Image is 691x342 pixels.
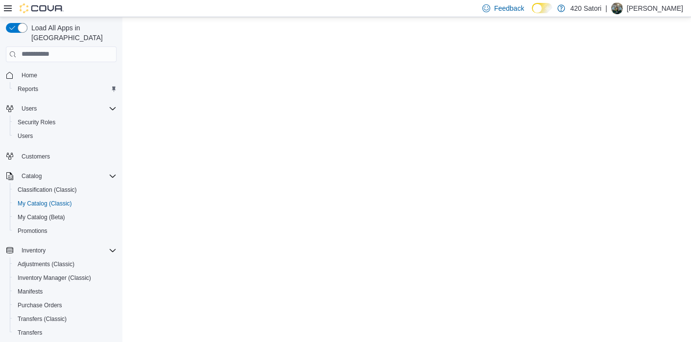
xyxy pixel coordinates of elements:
button: Manifests [10,285,120,298]
button: Inventory Manager (Classic) [10,271,120,285]
p: 420 Satori [570,2,601,14]
span: Users [18,132,33,140]
span: Home [18,69,117,81]
span: Inventory Manager (Classic) [18,274,91,282]
a: Security Roles [14,116,59,128]
a: Adjustments (Classic) [14,258,78,270]
button: My Catalog (Classic) [10,197,120,210]
button: Transfers (Classic) [10,312,120,326]
a: Purchase Orders [14,299,66,311]
span: Purchase Orders [14,299,117,311]
a: Users [14,130,37,142]
a: Home [18,69,41,81]
p: [PERSON_NAME] [627,2,683,14]
span: Transfers [14,327,117,339]
button: Users [2,102,120,115]
span: Users [14,130,117,142]
a: Inventory Manager (Classic) [14,272,95,284]
span: Feedback [494,3,524,13]
span: Purchase Orders [18,301,62,309]
span: Security Roles [18,118,55,126]
a: Classification (Classic) [14,184,81,196]
span: My Catalog (Beta) [14,211,117,223]
span: Users [18,103,117,114]
span: Customers [18,150,117,162]
button: Inventory [2,244,120,257]
span: Reports [14,83,117,95]
button: Users [10,129,120,143]
span: Inventory [22,247,46,254]
button: Users [18,103,41,114]
span: Home [22,71,37,79]
div: Eloisa Lorenz [611,2,623,14]
input: Dark Mode [532,3,552,13]
a: Reports [14,83,42,95]
span: Adjustments (Classic) [18,260,74,268]
span: Transfers (Classic) [18,315,67,323]
button: Transfers [10,326,120,340]
span: Inventory Manager (Classic) [14,272,117,284]
span: My Catalog (Classic) [14,198,117,209]
a: Transfers (Classic) [14,313,71,325]
span: Classification (Classic) [14,184,117,196]
button: Promotions [10,224,120,238]
button: Reports [10,82,120,96]
button: Home [2,68,120,82]
span: Transfers (Classic) [14,313,117,325]
span: Load All Apps in [GEOGRAPHIC_DATA] [27,23,117,43]
span: Promotions [14,225,117,237]
span: Transfers [18,329,42,337]
span: Catalog [18,170,117,182]
a: My Catalog (Beta) [14,211,69,223]
span: Reports [18,85,38,93]
span: My Catalog (Beta) [18,213,65,221]
span: Inventory [18,245,117,256]
p: | [605,2,607,14]
span: Users [22,105,37,113]
button: Adjustments (Classic) [10,257,120,271]
span: Catalog [22,172,42,180]
button: Classification (Classic) [10,183,120,197]
span: Manifests [14,286,117,297]
button: Security Roles [10,115,120,129]
span: Classification (Classic) [18,186,77,194]
span: My Catalog (Classic) [18,200,72,207]
span: Manifests [18,288,43,296]
span: Promotions [18,227,48,235]
button: Catalog [2,169,120,183]
span: Security Roles [14,116,117,128]
img: Cova [20,3,64,13]
button: My Catalog (Beta) [10,210,120,224]
button: Purchase Orders [10,298,120,312]
button: Customers [2,149,120,163]
a: My Catalog (Classic) [14,198,76,209]
button: Catalog [18,170,46,182]
span: Customers [22,153,50,160]
a: Manifests [14,286,47,297]
button: Inventory [18,245,49,256]
span: Adjustments (Classic) [14,258,117,270]
a: Transfers [14,327,46,339]
a: Customers [18,151,54,162]
a: Promotions [14,225,51,237]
